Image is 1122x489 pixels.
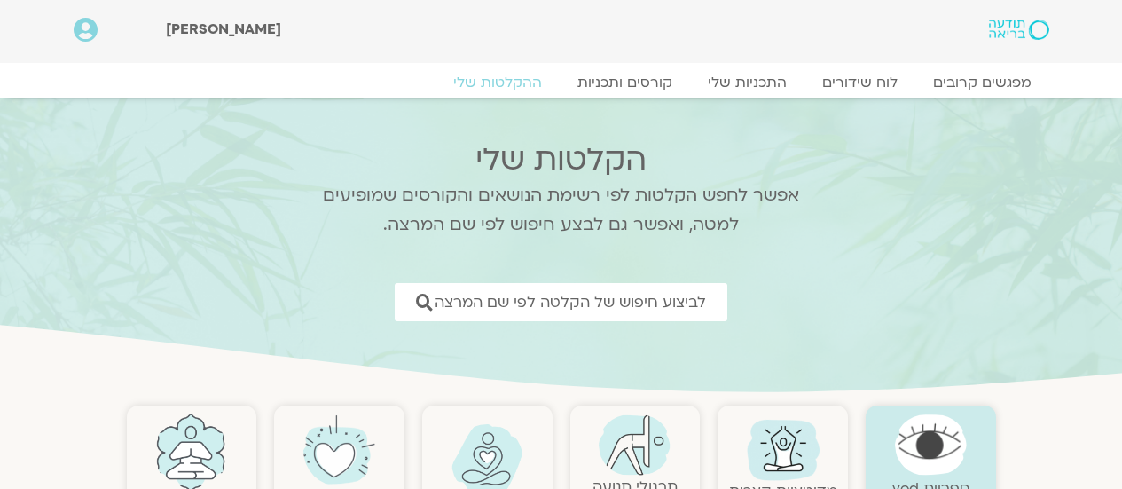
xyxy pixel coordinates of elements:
[166,20,281,39] span: [PERSON_NAME]
[435,294,706,311] span: לביצוע חיפוש של הקלטה לפי שם המרצה
[435,74,560,91] a: ההקלטות שלי
[915,74,1049,91] a: מפגשים קרובים
[560,74,690,91] a: קורסים ותכניות
[804,74,915,91] a: לוח שידורים
[395,283,727,321] a: לביצוע חיפוש של הקלטה לפי שם המרצה
[300,181,823,240] p: אפשר לחפש הקלטות לפי רשימת הנושאים והקורסים שמופיעים למטה, ואפשר גם לבצע חיפוש לפי שם המרצה.
[300,142,823,177] h2: הקלטות שלי
[690,74,804,91] a: התכניות שלי
[74,74,1049,91] nav: Menu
